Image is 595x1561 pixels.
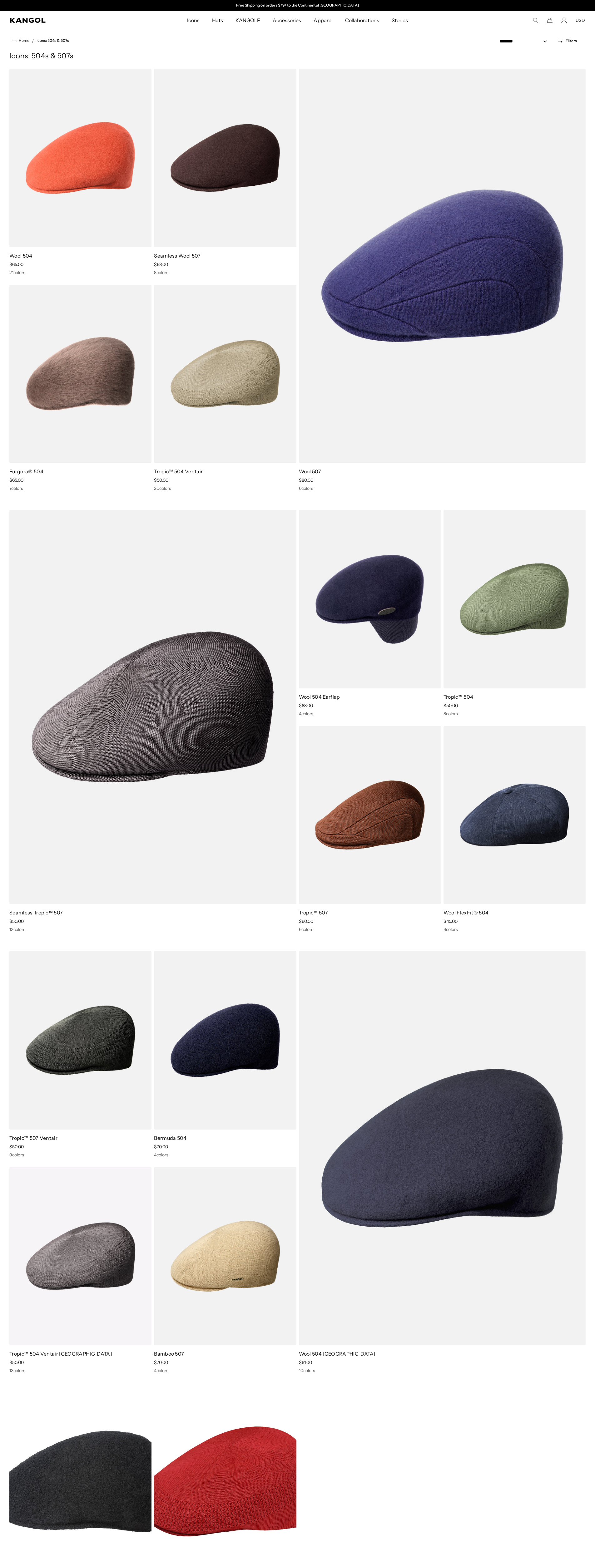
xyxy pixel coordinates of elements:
img: Tropic™ 507 [299,726,441,904]
a: Wool 504 [9,253,32,259]
div: 4 colors [154,1152,296,1158]
a: Tropic™ 504 Ventair [154,468,203,475]
a: Furgora® 504 [9,468,43,475]
span: $45.00 [444,918,458,924]
a: Bermuda 504 [154,1135,187,1141]
slideshow-component: Announcement bar [233,3,362,8]
img: Tropic™ 504 Ventair [154,285,296,463]
div: 13 colors [9,1368,151,1373]
div: Announcement [233,3,362,8]
span: Accessories [273,11,301,29]
span: $65.00 [9,262,23,267]
span: Stories [392,11,408,29]
a: Tropic™ 507 [299,909,328,916]
span: $50.00 [9,1360,24,1365]
img: Tropic™ 507 Ventair [9,951,151,1130]
div: 20 colors [154,485,296,491]
span: Apparel [314,11,332,29]
div: 1 of 2 [233,3,362,8]
a: Home [12,38,29,43]
a: Wool 504 [GEOGRAPHIC_DATA] [299,1351,375,1357]
a: Icons: 504s & 507s [37,38,69,43]
span: $50.00 [9,918,24,924]
span: Filters [566,39,577,43]
div: 8 colors [154,270,296,275]
img: Bermuda 504 [154,951,296,1130]
div: 21 colors [9,270,151,275]
div: 4 colors [444,927,586,932]
span: $80.00 [299,477,313,483]
span: $61.00 [299,1360,312,1365]
h1: Icons: 504s & 507s [9,52,586,61]
img: Furgora® 504 [9,285,151,463]
button: USD [576,17,585,23]
span: $70.00 [154,1360,168,1365]
button: Open filters [553,38,581,44]
div: 4 colors [154,1368,296,1373]
a: Collaborations [339,11,385,29]
a: Kangol [10,18,124,23]
img: Bamboo 507 [154,1167,296,1346]
span: Home [17,38,29,43]
img: Seamless Tropic™ 507 [9,510,296,904]
a: Wool 504 Earflap [299,694,340,700]
span: Hats [212,11,223,29]
span: $68.00 [299,703,313,708]
a: Free Shipping on orders $79+ to the Continental [GEOGRAPHIC_DATA] [236,3,359,7]
span: $50.00 [9,1144,24,1150]
a: Accessories [266,11,307,29]
div: 6 colors [299,927,441,932]
a: Wool 507 [299,468,321,475]
a: Seamless Wool 507 [154,253,201,259]
img: Tropic™ 504 [444,510,586,688]
a: Stories [385,11,414,29]
a: Account [561,17,567,23]
div: 6 colors [299,485,586,491]
span: $65.00 [9,477,23,483]
img: Wool FlexFit® 504 [444,726,586,904]
a: Tropic™ 507 Ventair [9,1135,57,1141]
img: Wool 504 [9,69,151,247]
span: $68.00 [154,262,168,267]
span: Icons [187,11,200,29]
span: $50.00 [444,703,458,708]
li: / [29,37,34,44]
a: Tropic™ 504 Ventair [GEOGRAPHIC_DATA] [9,1351,112,1357]
span: $50.00 [154,477,168,483]
img: Wool 504 Earflap [299,510,441,688]
span: $70.00 [154,1144,168,1150]
div: 4 colors [299,711,441,716]
a: Tropic™ 504 [444,694,474,700]
span: Collaborations [345,11,379,29]
select: Sort by: Featured [497,38,553,45]
a: Icons [181,11,206,29]
img: Tropic™ 504 Ventair USA [9,1167,151,1346]
span: $60.00 [299,918,313,924]
a: Wool FlexFit® 504 [444,909,488,916]
span: KANGOLF [236,11,260,29]
div: 9 colors [9,1152,151,1158]
a: Apparel [307,11,339,29]
a: Seamless Tropic™ 507 [9,909,63,916]
div: 12 colors [9,927,296,932]
div: 7 colors [9,485,151,491]
img: Seamless Wool 507 [154,69,296,247]
summary: Search here [533,17,538,23]
div: 10 colors [299,1368,586,1373]
button: Cart [547,17,553,23]
div: 8 colors [444,711,586,716]
a: KANGOLF [229,11,266,29]
a: Bamboo 507 [154,1351,184,1357]
img: Wool 504 USA [299,951,586,1345]
img: Wool 507 [299,69,586,463]
a: Hats [206,11,229,29]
